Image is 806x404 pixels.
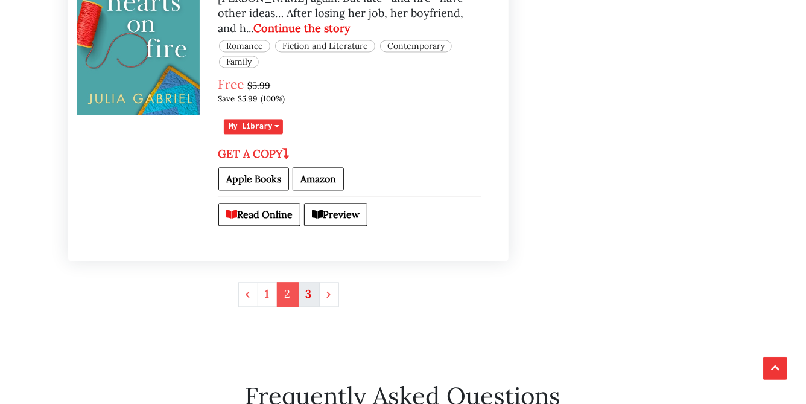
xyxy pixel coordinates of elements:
a: Romance [219,40,270,52]
a: « Previous [238,282,258,307]
a: Fiction and Literature [275,40,375,52]
a: Contemporary [380,40,452,52]
a: Amazon [293,167,344,190]
span: Save $5.99 (100%) [218,94,285,105]
a: Next » [319,282,339,307]
a: 3 [298,282,320,307]
button: Scroll Top [763,357,787,380]
a: Apple Books [218,167,289,190]
span: Free [218,76,244,92]
span: Preview [304,203,367,226]
a: 1 [258,282,278,307]
a: Read Online [218,203,300,226]
button: My Library [224,119,282,134]
a: Continue the story [253,21,351,35]
span: 2 [277,282,299,307]
a: Family [219,56,259,68]
span: $5.99 [247,80,270,91]
p: GET A COPY [218,146,481,161]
